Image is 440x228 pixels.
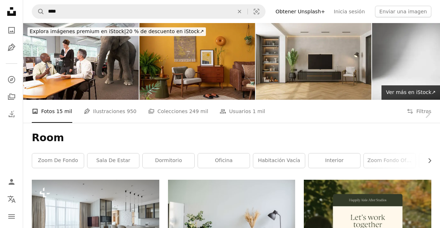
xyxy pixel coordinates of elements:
[423,153,431,168] button: desplazar lista a la derecha
[386,89,436,95] span: Ver más en iStock ↗
[127,107,137,115] span: 950
[329,6,369,17] a: Inicia sesión
[4,209,19,224] button: Menú
[256,23,371,100] img: Interior de la sala de estar con televisor LCD, planta en maceta, sillón y decoraciones
[23,23,210,40] a: Explora imágenes premium en iStock|20 % de descuento en iStock↗
[220,100,265,123] a: Usuarios 1 mil
[232,5,247,18] button: Borrar
[148,100,208,123] a: Colecciones 249 mil
[4,192,19,206] button: Idioma
[168,219,296,225] a: Cómoda al lado del sofá
[32,219,159,225] a: Una sala de estar llena de muebles y un televisor de pantalla plana
[253,153,305,168] a: Habitación vacía
[271,6,329,17] a: Obtener Unsplash+
[139,23,255,100] img: Diseño interior de un cálido interior de sala de estar con marco de póster de maqueta, elegante a...
[23,23,139,100] img: Imagen conceptual del elefante en la habitación en la reunión de negocios
[309,153,360,168] a: interior
[407,100,431,123] button: Filtros
[32,153,84,168] a: zoom de fondo
[4,40,19,55] a: Ilustraciones
[189,107,208,115] span: 249 mil
[248,5,265,18] button: Búsqueda visual
[4,72,19,87] a: Explorar
[30,28,126,34] span: Explora imágenes premium en iStock |
[364,153,415,168] a: zoom fondo oficina
[32,4,266,19] form: Encuentra imágenes en todo el sitio
[32,131,431,144] h1: Room
[253,107,265,115] span: 1 mil
[27,27,206,36] div: 20 % de descuento en iStock ↗
[87,153,139,168] a: sala de estar
[143,153,194,168] a: dormitorio
[32,5,44,18] button: Buscar en Unsplash
[4,23,19,37] a: Fotos
[415,80,440,149] a: Siguiente
[381,85,440,100] a: Ver más en iStock↗
[198,153,250,168] a: oficina
[84,100,137,123] a: Ilustraciones 950
[375,6,431,17] button: Enviar una imagen
[4,175,19,189] a: Iniciar sesión / Registrarse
